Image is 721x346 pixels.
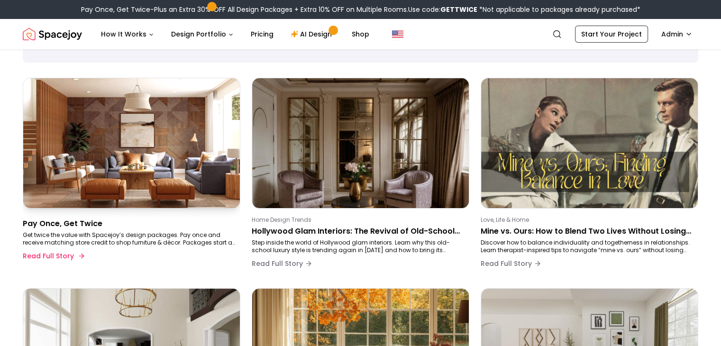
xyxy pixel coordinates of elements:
[23,25,82,44] a: Spacejoy
[477,5,640,14] span: *Not applicable to packages already purchased*
[481,78,698,208] img: Mine vs. Ours: How to Blend Two Lives Without Losing Yourself (and Without Losing Each Other)
[252,254,312,273] button: Read Full Story
[93,25,162,44] button: How It Works
[252,78,469,277] a: Hollywood Glam Interiors: The Revival of Old-School Luxury in 2025Home Design TrendsHollywood Gla...
[656,26,698,43] button: Admin
[481,78,698,277] a: Mine vs. Ours: How to Blend Two Lives Without Losing Yourself (and Without Losing Each Other)Love...
[392,28,403,40] img: United States
[23,78,240,208] img: Pay Once, Get Twice
[23,25,82,44] img: Spacejoy Logo
[23,19,698,49] nav: Global
[440,5,477,14] b: GETTWICE
[252,239,465,254] p: Step inside the world of Hollywood glam interiors. Learn why this old-school luxury style is tren...
[252,216,465,224] p: Home Design Trends
[408,5,477,14] span: Use code:
[243,25,281,44] a: Pricing
[23,246,83,265] button: Read Full Story
[252,78,469,208] img: Hollywood Glam Interiors: The Revival of Old-School Luxury in 2025
[283,25,342,44] a: AI Design
[575,26,648,43] a: Start Your Project
[23,231,237,246] p: Get twice the value with Spacejoy’s design packages. Pay once and receive matching store credit t...
[481,216,694,224] p: Love, Life & Home
[81,5,640,14] div: Pay Once, Get Twice-Plus an Extra 30% OFF All Design Packages + Extra 10% OFF on Multiple Rooms.
[481,239,694,254] p: Discover how to balance individuality and togetherness in relationships. Learn therapist-inspired...
[93,25,377,44] nav: Main
[481,226,694,237] p: Mine vs. Ours: How to Blend Two Lives Without Losing Yourself (and Without Losing Each Other)
[23,78,240,277] a: Pay Once, Get TwicePay Once, Get TwiceGet twice the value with Spacejoy’s design packages. Pay on...
[23,218,237,229] p: Pay Once, Get Twice
[344,25,377,44] a: Shop
[164,25,241,44] button: Design Portfolio
[252,226,465,237] p: Hollywood Glam Interiors: The Revival of Old-School Luxury in [DATE]
[481,254,541,273] button: Read Full Story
